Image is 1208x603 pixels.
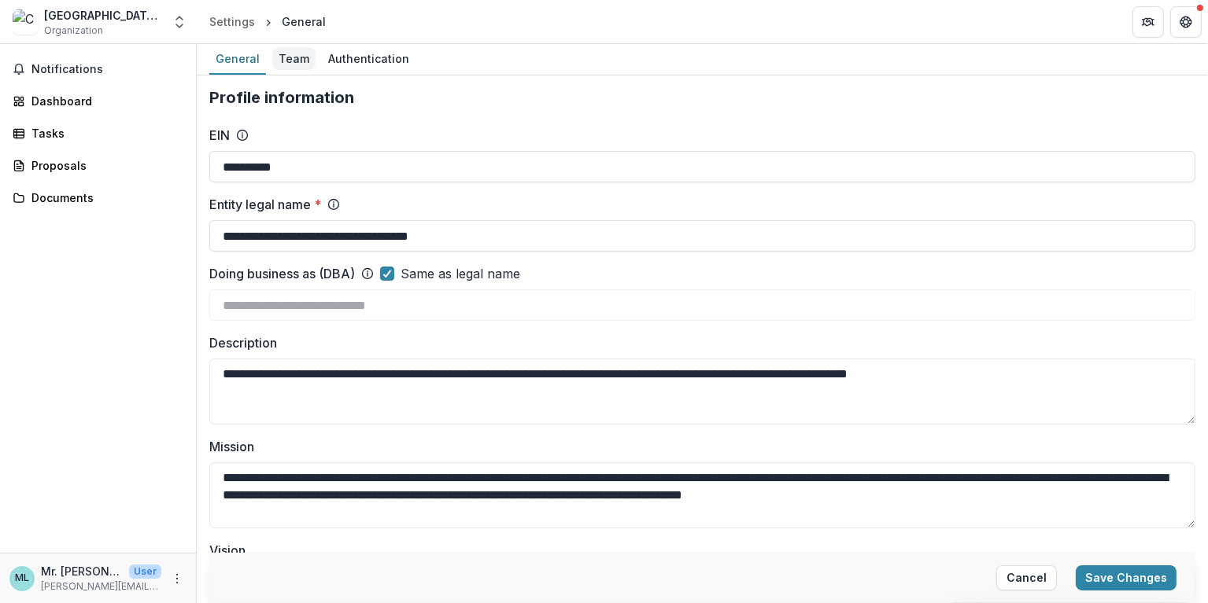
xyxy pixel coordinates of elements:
[168,6,190,38] button: Open entity switcher
[44,24,103,38] span: Organization
[6,153,190,178] a: Proposals
[322,47,416,70] div: Authentication
[209,195,321,214] label: Entity legal name
[209,437,1186,456] label: Mission
[6,185,190,211] a: Documents
[168,569,187,588] button: More
[272,47,316,70] div: Team
[209,541,1186,560] label: Vision
[209,126,230,145] label: EIN
[209,264,355,283] label: Doing business as (DBA)
[209,47,266,70] div: General
[996,565,1057,590] button: Cancel
[322,44,416,75] a: Authentication
[209,88,1195,107] h2: Profile information
[1170,6,1202,38] button: Get Help
[31,125,177,142] div: Tasks
[13,9,38,35] img: Concordia Theological Seminary/Ft Wayne
[401,264,520,283] span: Same as legal name
[209,13,255,30] div: Settings
[15,573,29,583] div: Mr. Martin Lewis
[31,93,177,109] div: Dashboard
[129,564,161,579] p: User
[31,189,177,206] div: Documents
[272,44,316,75] a: Team
[6,57,190,82] button: Notifications
[31,157,177,174] div: Proposals
[1132,6,1164,38] button: Partners
[31,63,183,76] span: Notifications
[203,10,261,33] a: Settings
[209,44,266,75] a: General
[41,579,161,594] p: [PERSON_NAME][EMAIL_ADDRESS][PERSON_NAME][DOMAIN_NAME]
[282,13,326,30] div: General
[203,10,332,33] nav: breadcrumb
[41,563,123,579] p: Mr. [PERSON_NAME]
[44,7,162,24] div: [GEOGRAPHIC_DATA]/Ft [PERSON_NAME]
[1076,565,1177,590] button: Save Changes
[6,88,190,114] a: Dashboard
[209,333,1186,352] label: Description
[6,120,190,146] a: Tasks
